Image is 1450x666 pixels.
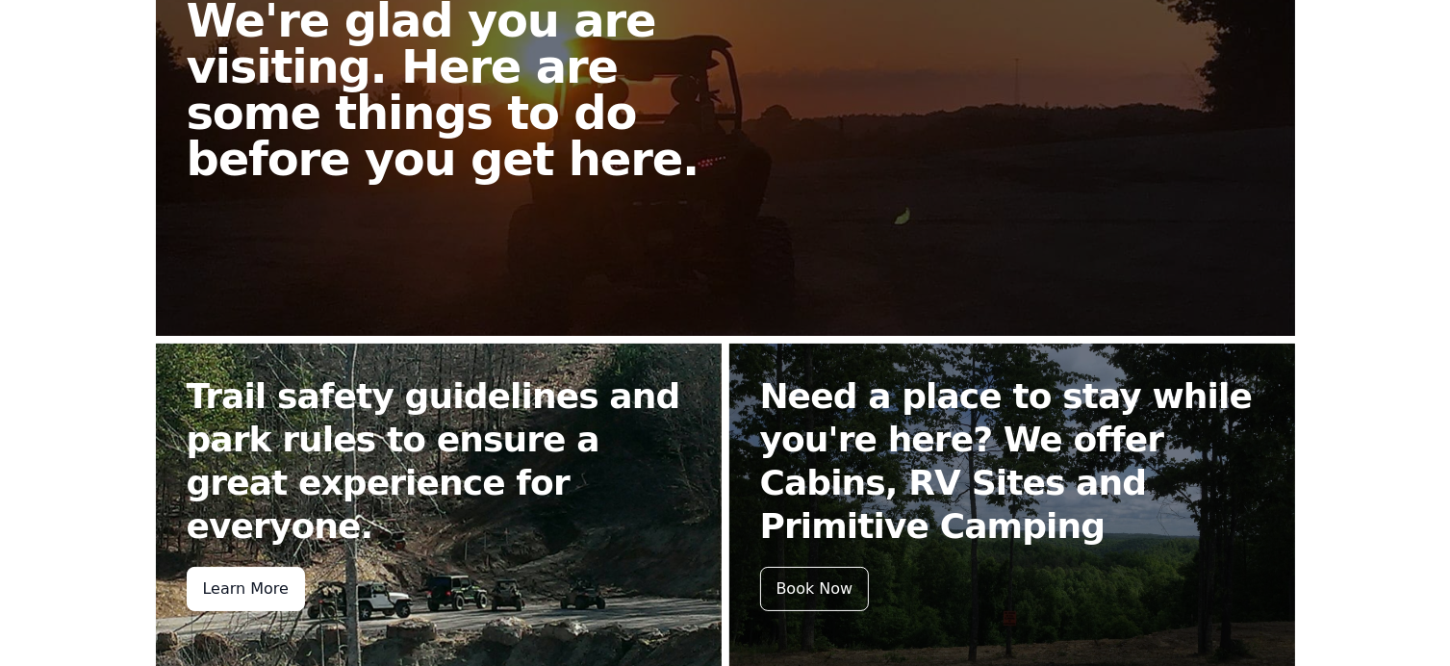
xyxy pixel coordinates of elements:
div: Book Now [760,567,870,611]
h2: Need a place to stay while you're here? We offer Cabins, RV Sites and Primitive Camping [760,374,1264,548]
div: Learn More [187,567,305,611]
h2: Trail safety guidelines and park rules to ensure a great experience for everyone. [187,374,691,548]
